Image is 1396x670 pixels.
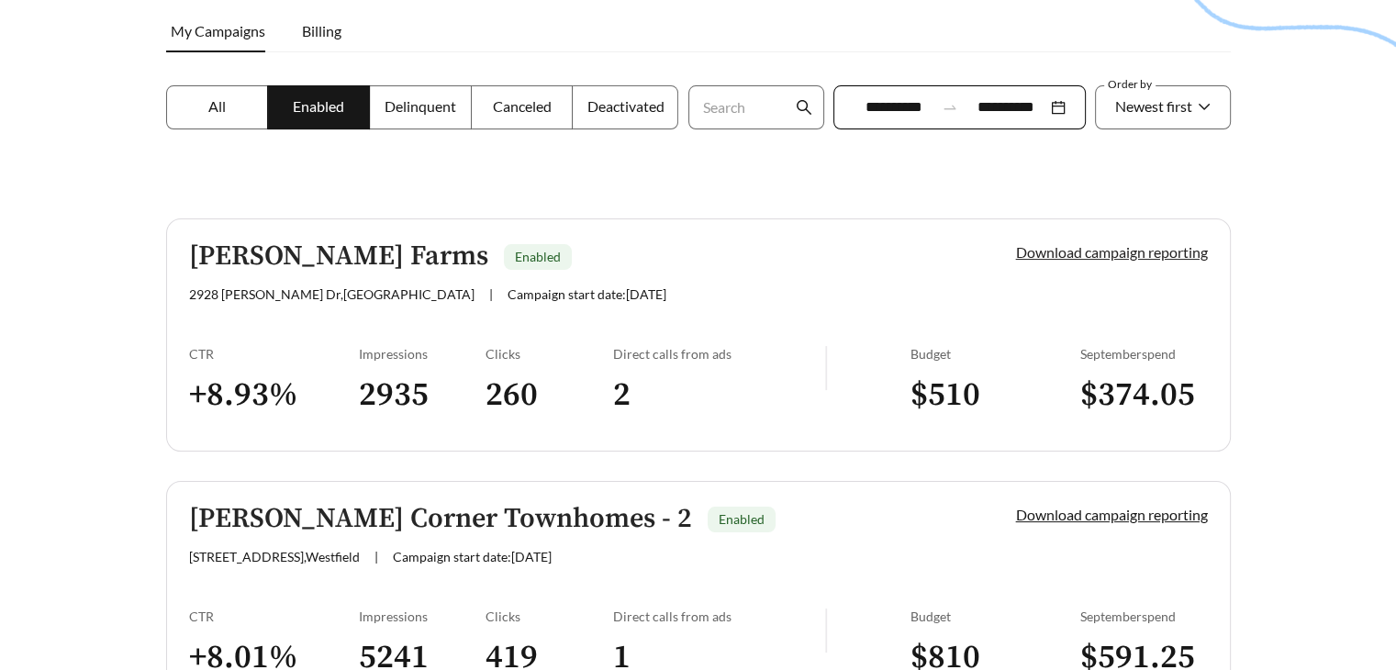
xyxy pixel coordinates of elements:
span: Campaign start date: [DATE] [393,549,552,564]
h3: $ 374.05 [1080,374,1208,416]
div: September spend [1080,609,1208,624]
div: CTR [189,609,359,624]
span: Campaign start date: [DATE] [508,286,666,302]
div: Clicks [486,346,613,362]
span: Enabled [719,511,765,527]
span: Billing [302,22,341,39]
h5: [PERSON_NAME] Farms [189,241,488,272]
h3: $ 510 [910,374,1080,416]
h3: 2935 [359,374,486,416]
span: | [489,286,493,302]
a: Download campaign reporting [1016,243,1208,261]
span: swap-right [942,99,958,116]
div: Impressions [359,346,486,362]
div: Budget [910,346,1080,362]
span: Newest first [1115,97,1192,115]
span: to [942,99,958,116]
img: line [825,609,827,653]
span: [STREET_ADDRESS] , Westfield [189,549,360,564]
span: All [208,97,226,115]
h3: 260 [486,374,613,416]
h3: + 8.93 % [189,374,359,416]
h3: 2 [613,374,825,416]
span: Deactivated [586,97,664,115]
h5: [PERSON_NAME] Corner Townhomes - 2 [189,504,692,534]
div: CTR [189,346,359,362]
div: Clicks [486,609,613,624]
a: Download campaign reporting [1016,506,1208,523]
span: Enabled [515,249,561,264]
div: Direct calls from ads [613,346,825,362]
span: 2928 [PERSON_NAME] Dr , [GEOGRAPHIC_DATA] [189,286,475,302]
div: Budget [910,609,1080,624]
div: Direct calls from ads [613,609,825,624]
span: search [796,99,812,116]
span: | [374,549,378,564]
a: [PERSON_NAME] FarmsEnabled2928 [PERSON_NAME] Dr,[GEOGRAPHIC_DATA]|Campaign start date:[DATE]Downl... [166,218,1231,452]
div: Impressions [359,609,486,624]
span: Canceled [493,97,552,115]
img: line [825,346,827,390]
span: My Campaigns [171,22,265,39]
span: Delinquent [385,97,456,115]
span: Enabled [293,97,344,115]
div: September spend [1080,346,1208,362]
